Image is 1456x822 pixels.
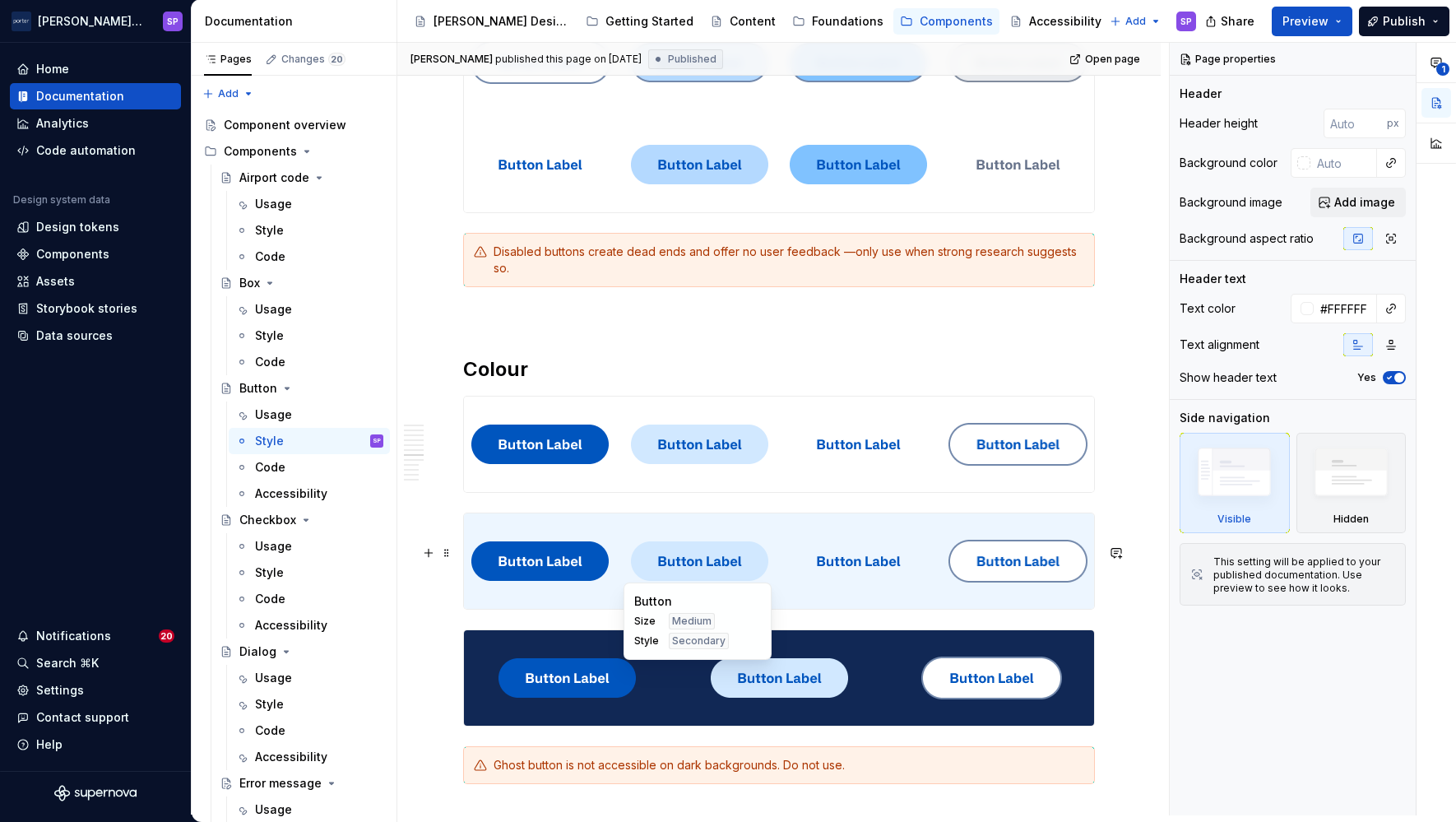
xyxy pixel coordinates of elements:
[1029,13,1101,30] div: Accessibility
[1180,15,1192,28] div: SP
[634,615,659,628] span: Size
[1003,8,1108,35] a: Accessibility
[213,165,390,191] a: Airport code
[213,270,390,296] a: Box
[10,704,181,731] button: Contact support
[36,142,136,159] div: Code automation
[1180,410,1270,426] div: Side navigation
[255,354,285,370] div: Code
[703,8,782,35] a: Content
[255,749,327,765] div: Accessibility
[1324,109,1387,138] input: Auto
[239,380,277,397] div: Button
[410,53,493,66] span: [PERSON_NAME]
[1180,300,1236,317] div: Text color
[239,643,276,660] div: Dialog
[1064,48,1148,71] a: Open page
[255,670,292,686] div: Usage
[36,736,63,753] div: Help
[229,217,390,244] a: Style
[10,110,181,137] a: Analytics
[1333,513,1369,526] div: Hidden
[255,538,292,555] div: Usage
[255,617,327,634] div: Accessibility
[229,349,390,375] a: Code
[224,117,346,133] div: Component overview
[239,170,309,186] div: Airport code
[255,801,292,818] div: Usage
[1125,15,1146,28] span: Add
[229,533,390,560] a: Usage
[12,12,31,31] img: f0306bc8-3074-41fb-b11c-7d2e8671d5eb.png
[1436,63,1449,76] span: 1
[229,323,390,349] a: Style
[1282,13,1328,30] span: Preview
[224,143,297,160] div: Components
[1180,337,1259,353] div: Text alignment
[229,612,390,639] a: Accessibility
[36,300,137,317] div: Storybook stories
[204,53,252,66] div: Pages
[672,634,726,648] span: Secondary
[328,53,345,66] span: 20
[463,356,1095,383] h2: Colour
[1359,7,1449,36] button: Publish
[229,744,390,770] a: Accessibility
[205,13,390,30] div: Documentation
[36,246,109,262] div: Components
[197,138,390,165] div: Components
[407,8,576,35] a: [PERSON_NAME] Design
[36,655,99,671] div: Search ⌘K
[255,722,285,739] div: Code
[494,757,1084,773] div: Ghost button is not accessible on dark backgrounds. Do not use.
[229,244,390,270] a: Code
[893,8,999,35] a: Components
[229,665,390,691] a: Usage
[495,53,642,66] div: published this page on [DATE]
[605,13,693,30] div: Getting Started
[10,650,181,676] button: Search ⌘K
[255,696,284,713] div: Style
[36,709,129,726] div: Contact support
[239,775,322,792] div: Error message
[229,586,390,612] a: Code
[1310,188,1406,217] button: Add image
[1221,13,1254,30] span: Share
[255,406,292,423] div: Usage
[373,433,381,449] div: SP
[10,323,181,349] a: Data sources
[255,196,292,212] div: Usage
[1314,294,1377,323] input: Auto
[36,219,119,235] div: Design tokens
[1310,148,1377,178] input: Auto
[36,88,124,104] div: Documentation
[1180,86,1222,102] div: Header
[255,301,292,318] div: Usage
[1180,230,1314,247] div: Background aspect ratio
[730,13,776,30] div: Content
[10,731,181,758] button: Help
[10,295,181,322] a: Storybook stories
[1180,433,1290,533] div: Visible
[36,628,111,644] div: Notifications
[197,82,259,105] button: Add
[229,296,390,323] a: Usage
[434,13,569,30] div: [PERSON_NAME] Design
[10,56,181,82] a: Home
[3,3,188,39] button: [PERSON_NAME] AirlinesSP
[36,682,84,699] div: Settings
[1272,7,1352,36] button: Preview
[634,593,761,610] div: Button
[13,193,110,207] div: Design system data
[36,61,69,77] div: Home
[10,137,181,164] a: Code automation
[36,115,89,132] div: Analytics
[213,375,390,402] a: Button
[229,191,390,217] a: Usage
[229,428,390,454] a: StyleSP
[1180,194,1282,211] div: Background image
[1180,115,1258,132] div: Header height
[239,512,296,528] div: Checkbox
[239,275,260,291] div: Box
[213,639,390,665] a: Dialog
